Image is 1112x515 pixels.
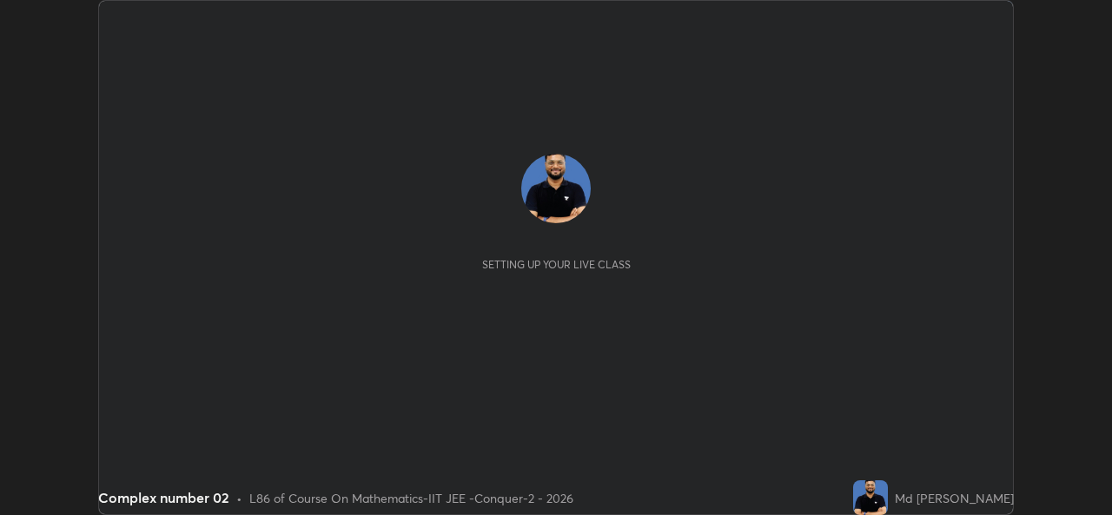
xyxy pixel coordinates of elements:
img: 2958a625379348b7bd8472edfd5724da.jpg [853,480,888,515]
div: L86 of Course On Mathematics-IIT JEE -Conquer-2 - 2026 [249,489,573,507]
div: • [236,489,242,507]
div: Complex number 02 [98,487,229,508]
div: Md [PERSON_NAME] [895,489,1014,507]
img: 2958a625379348b7bd8472edfd5724da.jpg [521,154,591,223]
div: Setting up your live class [482,258,631,271]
